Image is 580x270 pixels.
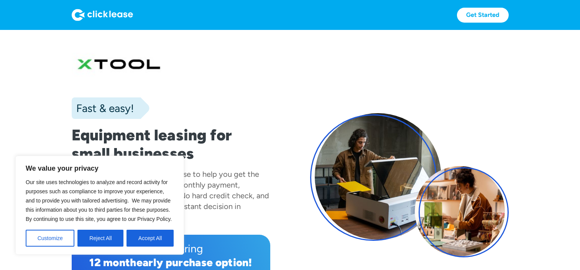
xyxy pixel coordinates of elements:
div: Fast & easy! [72,100,134,116]
button: Customize [26,230,74,247]
span: Our site uses technologies to analyze and record activity for purposes such as compliance to impr... [26,179,172,222]
h1: Equipment leasing for small businesses [72,126,270,163]
button: Reject All [77,230,123,247]
p: We value your privacy [26,164,174,173]
div: early purchase option! [136,256,252,269]
div: 12 month [89,256,136,269]
a: Get Started [457,8,509,23]
img: Logo [72,9,133,21]
button: Accept All [127,230,174,247]
div: We value your privacy [15,156,184,255]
